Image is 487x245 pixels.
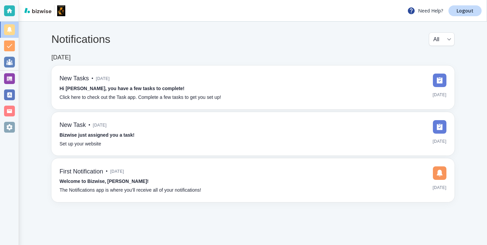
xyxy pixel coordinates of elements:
[57,5,65,16] img: Black Independent Filmmakers Association
[106,168,108,175] p: •
[60,132,135,138] strong: Bizwise just assigned you a task!
[110,166,124,176] span: [DATE]
[407,7,443,15] p: Need Help?
[60,94,221,101] p: Click here to check out the Task app. Complete a few tasks to get you set up!
[51,54,71,61] h6: [DATE]
[433,33,450,46] div: All
[433,136,446,146] span: [DATE]
[51,158,455,202] a: First Notification•[DATE]Welcome to Bizwise, [PERSON_NAME]!The Notifications app is where you’ll ...
[51,65,455,109] a: New Tasks•[DATE]Hi [PERSON_NAME], you have a few tasks to complete!Click here to check out the Ta...
[92,75,93,82] p: •
[96,74,110,84] span: [DATE]
[89,121,90,129] p: •
[60,168,103,175] h6: First Notification
[60,121,86,129] h6: New Task
[60,187,201,194] p: The Notifications app is where you’ll receive all of your notifications!
[60,86,185,91] strong: Hi [PERSON_NAME], you have a few tasks to complete!
[51,33,110,46] h4: Notifications
[433,90,446,100] span: [DATE]
[433,120,446,134] img: DashboardSidebarTasks.svg
[448,5,482,16] a: Logout
[93,120,107,130] span: [DATE]
[24,8,51,13] img: bizwise
[433,74,446,87] img: DashboardSidebarTasks.svg
[60,140,101,148] p: Set up your website
[433,183,446,193] span: [DATE]
[433,166,446,180] img: DashboardSidebarNotification.svg
[60,179,148,184] strong: Welcome to Bizwise, [PERSON_NAME]!
[60,75,89,82] h6: New Tasks
[457,8,473,13] p: Logout
[51,112,455,156] a: New Task•[DATE]Bizwise just assigned you a task!Set up your website[DATE]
